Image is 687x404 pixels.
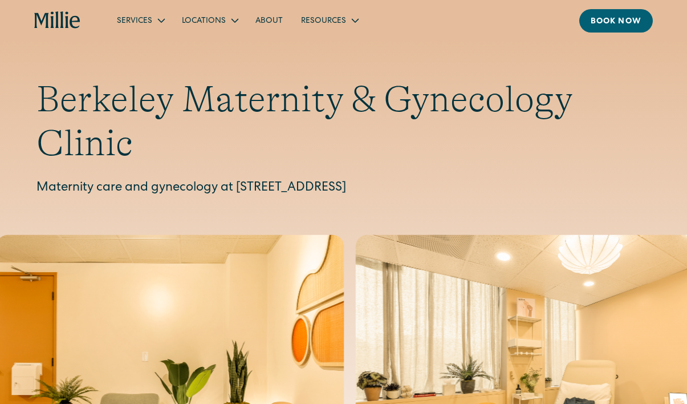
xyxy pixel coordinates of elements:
[292,11,367,30] div: Resources
[246,11,292,30] a: About
[36,78,651,165] h1: Berkeley Maternity & Gynecology Clinic
[591,16,641,28] div: Book now
[108,11,173,30] div: Services
[579,9,653,33] a: Book now
[117,15,152,27] div: Services
[182,15,226,27] div: Locations
[34,11,80,30] a: home
[301,15,346,27] div: Resources
[173,11,246,30] div: Locations
[36,179,651,198] p: Maternity care and gynecology at [STREET_ADDRESS]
